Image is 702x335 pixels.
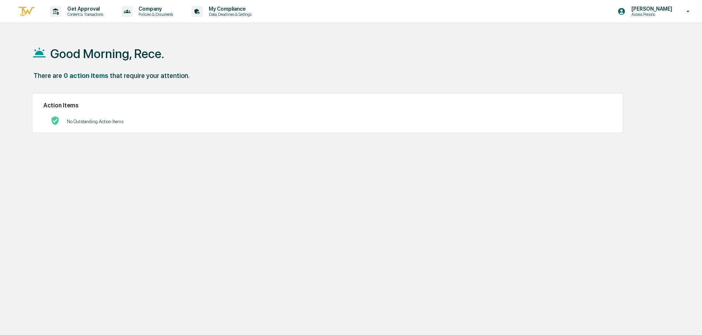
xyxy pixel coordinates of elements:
p: Company [133,6,177,12]
p: My Compliance [203,6,255,12]
img: logo [18,6,35,18]
h1: Good Morning, Rece. [50,46,164,61]
div: that require your attention. [110,72,190,79]
p: Policies & Documents [133,12,177,17]
p: Get Approval [61,6,107,12]
h2: Action Items [43,102,612,109]
div: There are [33,72,62,79]
p: Data, Deadlines & Settings [203,12,255,17]
div: 0 action items [64,72,108,79]
img: No Actions logo [51,116,60,125]
p: No Outstanding Action Items [67,119,123,124]
p: Content & Transactions [61,12,107,17]
p: [PERSON_NAME] [626,6,676,12]
p: Access Persons [626,12,676,17]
